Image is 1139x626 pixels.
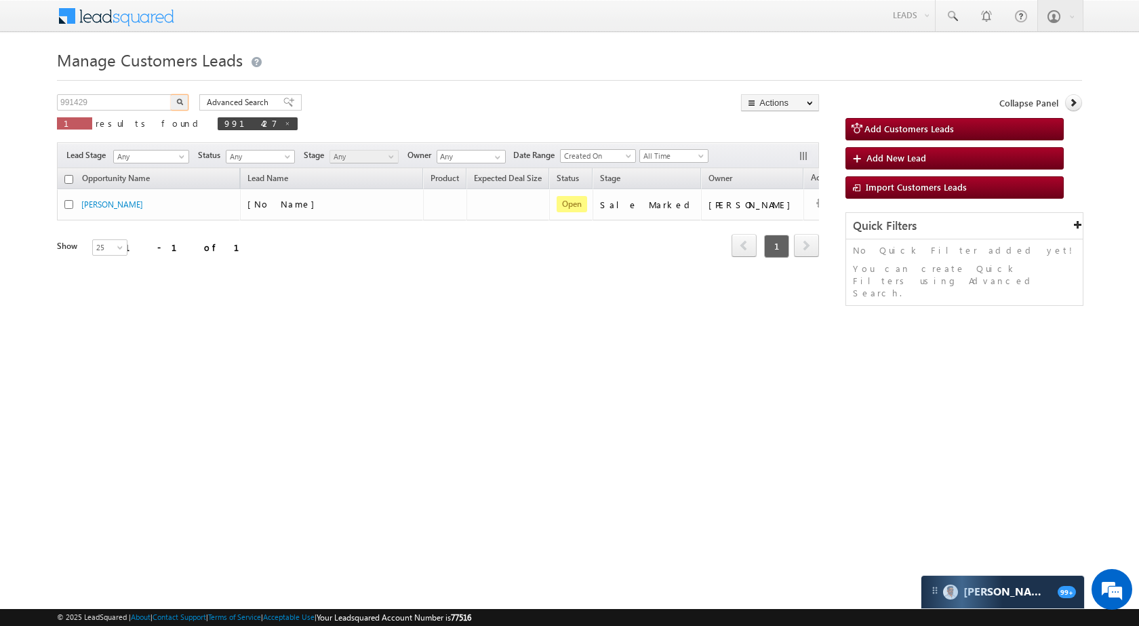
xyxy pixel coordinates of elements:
a: About [131,612,151,621]
span: Product [431,173,459,183]
span: Any [226,151,291,163]
a: Opportunity Name [75,171,157,189]
span: results found [96,117,203,129]
span: next [794,234,819,257]
div: Quick Filters [846,213,1083,239]
span: © 2025 LeadSquared | | | | | [57,611,471,624]
a: Any [113,150,189,163]
a: Expected Deal Size [467,171,548,189]
span: [No Name] [247,198,321,210]
span: 1 [764,235,789,258]
span: Created On [561,150,631,162]
a: Contact Support [153,612,206,621]
span: Expected Deal Size [474,173,542,183]
div: 1 - 1 of 1 [125,239,256,255]
span: 991427 [224,117,277,129]
span: Any [330,151,395,163]
a: Any [226,150,295,163]
img: Search [176,98,183,105]
a: Show All Items [487,151,504,164]
span: Your Leadsquared Account Number is [317,612,471,623]
input: Check all records [64,175,73,184]
a: Created On [560,149,636,163]
span: Carter [963,585,1051,598]
span: 1 [64,117,85,129]
div: [PERSON_NAME] [708,199,797,211]
p: You can create Quick Filters using Advanced Search. [853,262,1076,299]
a: Any [329,150,399,163]
div: carter-dragCarter[PERSON_NAME]99+ [921,575,1085,609]
span: Stage [304,149,329,161]
span: prev [732,234,757,257]
span: Advanced Search [207,96,273,109]
span: Add New Lead [866,152,926,163]
span: Manage Customers Leads [57,49,243,71]
a: [PERSON_NAME] [81,199,143,210]
span: Collapse Panel [999,97,1058,109]
a: All Time [639,149,708,163]
span: Open [557,196,587,212]
span: Owner [407,149,437,161]
span: Lead Name [241,171,295,189]
a: Terms of Service [208,612,261,621]
a: Status [550,171,586,189]
span: Lead Stage [66,149,111,161]
span: Actions [804,170,845,188]
p: No Quick Filter added yet! [853,244,1076,256]
span: Stage [600,173,620,183]
span: Any [114,151,184,163]
div: Sale Marked [600,199,695,211]
a: Acceptable Use [263,612,315,621]
span: Opportunity Name [82,173,150,183]
div: Show [57,240,81,252]
a: 25 [92,239,127,256]
img: Carter [943,585,958,600]
span: Import Customers Leads [866,181,967,193]
a: Stage [593,171,627,189]
a: next [794,235,819,257]
img: carter-drag [930,585,940,596]
span: Add Customers Leads [864,123,954,134]
span: Status [198,149,226,161]
span: Date Range [513,149,560,161]
span: 25 [93,241,129,254]
button: Actions [741,94,819,111]
input: Type to Search [437,150,506,163]
span: All Time [640,150,704,162]
span: 77516 [451,612,471,623]
span: Owner [708,173,732,183]
a: prev [732,235,757,257]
